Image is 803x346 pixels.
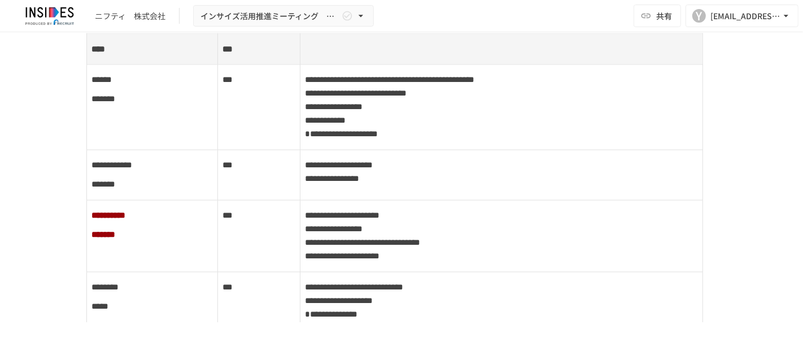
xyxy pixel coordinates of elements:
[95,10,165,22] div: ニフティ 株式会社
[634,5,681,27] button: 共有
[710,9,780,23] div: [EMAIL_ADDRESS][DOMAIN_NAME]
[193,5,374,27] button: インサイズ活用推進ミーティング ～４回目～
[200,9,339,23] span: インサイズ活用推進ミーティング ～４回目～
[686,5,798,27] button: Y[EMAIL_ADDRESS][DOMAIN_NAME]
[692,9,706,23] div: Y
[14,7,86,25] img: JmGSPSkPjKwBq77AtHmwC7bJguQHJlCRQfAXtnx4WuV
[656,10,672,22] span: 共有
